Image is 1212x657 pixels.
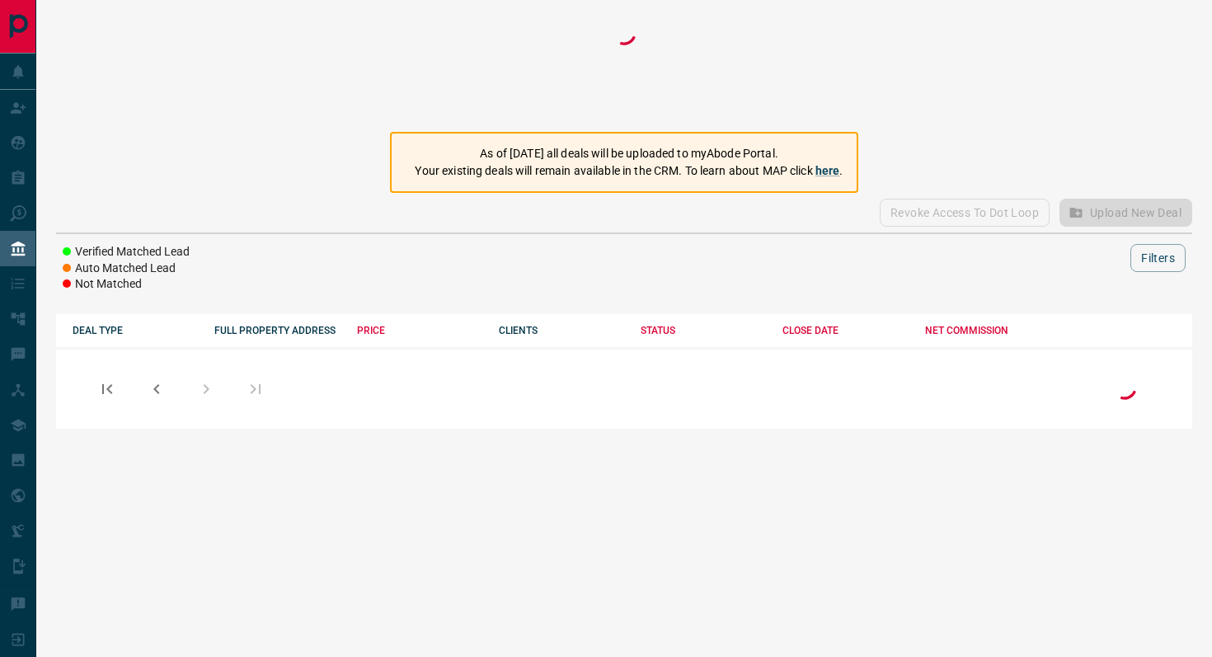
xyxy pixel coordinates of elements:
div: Loading [608,16,641,115]
div: NET COMMISSION [925,325,1050,336]
p: Your existing deals will remain available in the CRM. To learn about MAP click . [415,162,843,180]
a: here [815,164,840,177]
div: CLOSE DATE [782,325,908,336]
div: DEAL TYPE [73,325,198,336]
li: Auto Matched Lead [63,260,190,277]
button: Filters [1130,244,1186,272]
div: PRICE [357,325,482,336]
div: Loading [1108,371,1141,406]
p: As of [DATE] all deals will be uploaded to myAbode Portal. [415,145,843,162]
div: STATUS [641,325,766,336]
li: Not Matched [63,276,190,293]
div: CLIENTS [499,325,624,336]
div: FULL PROPERTY ADDRESS [214,325,340,336]
li: Verified Matched Lead [63,244,190,260]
